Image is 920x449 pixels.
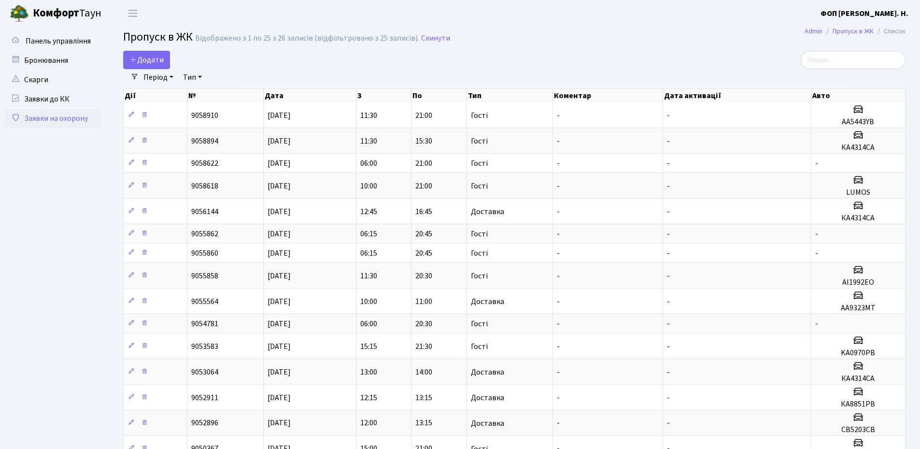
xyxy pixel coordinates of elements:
[5,89,101,109] a: Заявки до КК
[667,181,670,191] span: -
[123,51,170,69] a: Додати
[123,29,193,45] span: Пропуск в ЖК
[467,89,553,102] th: Тип
[667,341,670,352] span: -
[33,5,79,21] b: Комфорт
[360,206,377,217] span: 12:45
[471,230,488,238] span: Гості
[124,89,187,102] th: Дії
[268,110,291,121] span: [DATE]
[557,181,560,191] span: -
[191,367,218,377] span: 9053064
[268,229,291,239] span: [DATE]
[268,367,291,377] span: [DATE]
[667,392,670,403] span: -
[360,392,377,403] span: 12:15
[471,137,488,145] span: Гості
[667,319,670,329] span: -
[268,248,291,259] span: [DATE]
[411,89,467,102] th: По
[815,117,901,127] h5: АА5443YB
[360,136,377,146] span: 11:30
[471,208,504,216] span: Доставка
[553,89,663,102] th: Коментар
[471,343,488,350] span: Гості
[805,26,822,36] a: Admin
[557,392,560,403] span: -
[268,181,291,191] span: [DATE]
[191,341,218,352] span: 9053583
[557,248,560,259] span: -
[667,158,670,169] span: -
[815,158,818,169] span: -
[801,51,906,69] input: Пошук...
[471,368,504,376] span: Доставка
[471,320,488,328] span: Гості
[557,418,560,429] span: -
[268,319,291,329] span: [DATE]
[191,206,218,217] span: 9056144
[360,319,377,329] span: 06:00
[815,143,901,152] h5: КА4314СА
[821,8,908,19] a: ФОП [PERSON_NAME]. Н.
[815,304,901,313] h5: АА9323МТ
[268,271,291,281] span: [DATE]
[264,89,356,102] th: Дата
[667,206,670,217] span: -
[191,392,218,403] span: 9052911
[557,136,560,146] span: -
[268,296,291,307] span: [DATE]
[557,296,560,307] span: -
[557,319,560,329] span: -
[415,229,432,239] span: 20:45
[471,182,488,190] span: Гості
[815,188,901,197] h5: LUMOS
[421,34,450,43] a: Скинути
[874,26,906,37] li: Список
[815,229,818,239] span: -
[5,31,101,51] a: Панель управління
[415,392,432,403] span: 13:15
[415,136,432,146] span: 15:30
[415,206,432,217] span: 16:45
[471,272,488,280] span: Гості
[815,400,901,409] h5: КА8851РВ
[667,110,670,121] span: -
[191,181,218,191] span: 9058618
[179,69,206,86] a: Тип
[557,110,560,121] span: -
[667,296,670,307] span: -
[667,367,670,377] span: -
[415,271,432,281] span: 20:30
[815,214,901,223] h5: КА4314СА
[191,271,218,281] span: 9055858
[191,158,218,169] span: 9058622
[360,181,377,191] span: 10:00
[268,136,291,146] span: [DATE]
[415,158,432,169] span: 21:00
[360,418,377,429] span: 12:00
[140,69,177,86] a: Період
[26,36,91,46] span: Панель управління
[191,110,218,121] span: 9058910
[415,110,432,121] span: 21:00
[360,229,377,239] span: 06:15
[663,89,811,102] th: Дата активації
[815,374,901,383] h5: КА4314СА
[557,341,560,352] span: -
[667,248,670,259] span: -
[129,55,164,65] span: Додати
[121,5,145,21] button: Переключити навігацію
[471,159,488,167] span: Гості
[471,112,488,119] span: Гості
[360,271,377,281] span: 11:30
[415,248,432,259] span: 20:45
[815,278,901,287] h5: АІ1992ЕО
[557,367,560,377] span: -
[191,248,218,259] span: 9055860
[356,89,411,102] th: З
[5,51,101,70] a: Бронювання
[360,248,377,259] span: 06:15
[415,181,432,191] span: 21:00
